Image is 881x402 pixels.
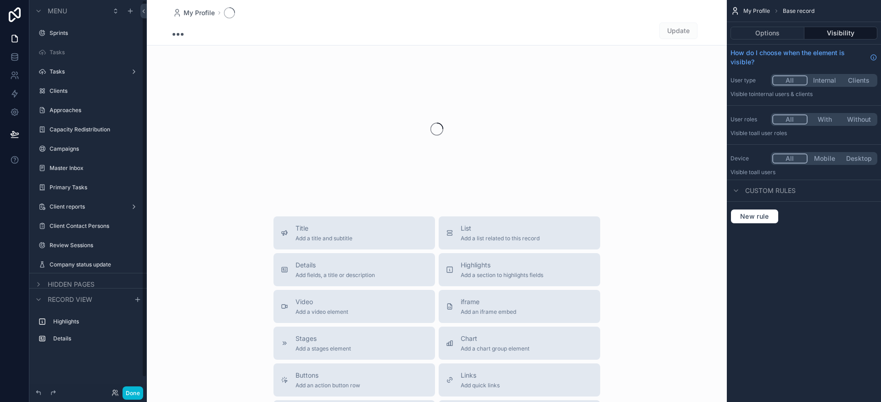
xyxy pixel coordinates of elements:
button: Internal [808,75,842,85]
button: Visibility [804,27,878,40]
span: My Profile [743,7,770,15]
label: Review Sessions [50,242,139,249]
button: Options [730,27,804,40]
label: User type [730,77,767,84]
span: Base record [783,7,814,15]
button: Without [842,114,876,125]
label: Tasks [50,49,139,56]
label: Primary Tasks [50,184,139,191]
span: Hidden pages [48,280,95,289]
span: all users [754,169,775,176]
button: Mobile [808,153,842,164]
label: Approaches [50,107,139,114]
button: All [772,75,808,85]
span: All user roles [754,130,787,136]
span: Menu [48,6,67,16]
label: Details [53,335,138,342]
label: Master Inbox [50,164,139,172]
button: All [772,114,808,125]
span: My Profile [184,8,215,17]
p: Visible to [730,130,877,137]
button: With [808,114,842,125]
button: Desktop [842,153,876,164]
span: Record view [48,295,92,304]
label: Device [730,155,767,162]
p: Visible to [730,91,877,98]
label: Client Contact Persons [50,222,139,230]
label: Company status update [50,261,139,268]
label: Clients [50,87,139,95]
span: Custom rules [745,186,796,195]
button: Clients [842,75,876,85]
span: How do I choose when the element is visible? [730,48,866,67]
span: New rule [736,212,773,221]
a: How do I choose when the element is visible? [730,48,877,67]
label: Sprints [50,29,139,37]
label: Client reports [50,203,127,210]
button: New rule [730,209,779,224]
button: Done [123,386,143,400]
label: Capacity Redistribution [50,126,139,133]
label: Campaigns [50,145,139,153]
p: Visible to [730,169,877,176]
label: Highlights [53,318,138,325]
button: All [772,153,808,164]
span: Internal users & clients [754,91,813,97]
a: My Profile [173,8,215,17]
label: User roles [730,116,767,123]
div: scrollable content [29,310,147,355]
label: Tasks [50,68,127,75]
